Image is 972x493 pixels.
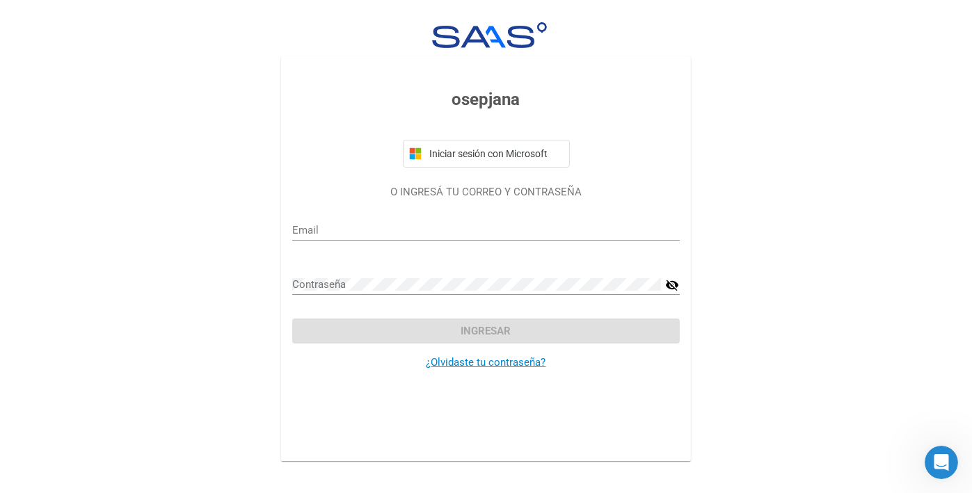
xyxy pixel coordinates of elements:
[925,446,958,479] iframe: Intercom live chat
[427,356,546,369] a: ¿Olvidaste tu contraseña?
[666,277,680,293] mat-icon: visibility_off
[403,140,570,168] button: Iniciar sesión con Microsoft
[292,184,680,200] p: O INGRESÁ TU CORREO Y CONTRASEÑA
[292,318,680,344] button: Ingresar
[292,87,680,112] h3: osepjana
[461,325,511,337] span: Ingresar
[427,148,564,159] span: Iniciar sesión con Microsoft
